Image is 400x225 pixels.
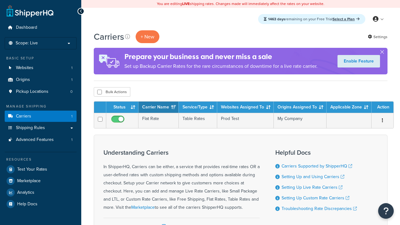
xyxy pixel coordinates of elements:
button: Bulk Actions [94,87,130,97]
th: Action [372,102,393,113]
a: ShipperHQ Home [7,5,53,17]
span: Advanced Features [16,137,54,142]
span: 0 [70,89,72,94]
span: Marketplace [17,178,41,184]
h3: Helpful Docs [275,149,357,156]
div: Resources [5,157,77,162]
a: Carriers Supported by ShipperHQ [282,163,352,169]
div: Basic Setup [5,56,77,61]
span: 1 [71,77,72,82]
th: Websites Assigned To: activate to sort column ascending [217,102,274,113]
a: Test Your Rates [5,164,77,175]
a: Troubleshooting Rate Discrepancies [282,205,357,212]
h3: Understanding Carriers [103,149,260,156]
p: Set up Backup Carrier Rates for the rare circumstances of downtime for a live rate carrier. [124,62,317,71]
a: Analytics [5,187,77,198]
span: Dashboard [16,25,37,30]
span: Websites [16,65,33,71]
td: Flat Rate [138,113,179,128]
div: Manage Shipping [5,104,77,109]
span: Test Your Rates [17,167,47,172]
li: Carriers [5,111,77,122]
li: Pickup Locations [5,86,77,97]
a: Select a Plan [332,16,360,22]
li: Origins [5,74,77,86]
span: Shipping Rules [16,125,45,131]
a: Marketplace [131,204,155,211]
a: Settings [368,32,387,41]
div: In ShipperHQ, Carriers can be either, a service that provides real-time rates OR a user-defined r... [103,149,260,212]
a: Shipping Rules [5,122,77,134]
button: + New [136,30,159,43]
a: Websites 1 [5,62,77,74]
h4: Prepare your business and never miss a sale [124,52,317,62]
li: Websites [5,62,77,74]
a: Dashboard [5,22,77,33]
th: Origins Assigned To: activate to sort column ascending [274,102,327,113]
span: 1 [71,137,72,142]
span: Origins [16,77,30,82]
h1: Carriers [94,31,124,43]
a: Origins 1 [5,74,77,86]
strong: 1463 days [268,16,285,22]
a: Help Docs [5,198,77,210]
th: Service/Type: activate to sort column ascending [179,102,217,113]
span: Help Docs [17,202,37,207]
a: Marketplace [5,175,77,187]
span: Pickup Locations [16,89,48,94]
td: Prod Test [217,113,274,128]
b: LIVE [182,1,190,7]
span: Scope: Live [16,41,38,46]
td: Table Rates [179,113,217,128]
td: My Company [274,113,327,128]
a: Setting Up Custom Rate Carriers [282,195,349,201]
div: remaining on your Free Trial [258,14,365,24]
a: Advanced Features 1 [5,134,77,146]
span: 1 [71,114,72,119]
span: Carriers [16,114,31,119]
a: Setting Up and Using Carriers [282,173,344,180]
th: Applicable Zone: activate to sort column ascending [327,102,372,113]
a: Carriers 1 [5,111,77,122]
a: Enable Feature [337,55,380,67]
span: Analytics [17,190,34,195]
button: Open Resource Center [378,203,394,219]
a: Setting Up Live Rate Carriers [282,184,342,191]
img: ad-rules-rateshop-fe6ec290ccb7230408bd80ed9643f0289d75e0ffd9eb532fc0e269fcd187b520.png [94,48,124,74]
a: Pickup Locations 0 [5,86,77,97]
span: 1 [71,65,72,71]
th: Carrier Name: activate to sort column ascending [138,102,179,113]
li: Advanced Features [5,134,77,146]
th: Status: activate to sort column ascending [106,102,138,113]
